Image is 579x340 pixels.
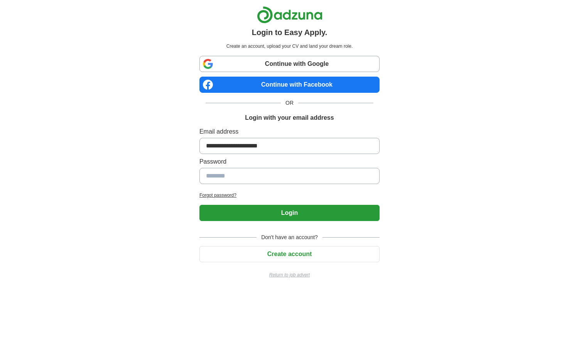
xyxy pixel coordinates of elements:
[201,43,378,50] p: Create an account, upload your CV and land your dream role.
[199,251,380,257] a: Create account
[199,205,380,221] button: Login
[199,77,380,93] a: Continue with Facebook
[199,157,380,166] label: Password
[257,6,322,23] img: Adzuna logo
[199,192,380,199] a: Forgot password?
[199,271,380,278] a: Return to job advert
[252,27,327,38] h1: Login to Easy Apply.
[199,246,380,262] button: Create account
[199,127,380,136] label: Email address
[199,56,380,72] a: Continue with Google
[281,99,298,107] span: OR
[245,113,334,122] h1: Login with your email address
[257,233,322,241] span: Don't have an account?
